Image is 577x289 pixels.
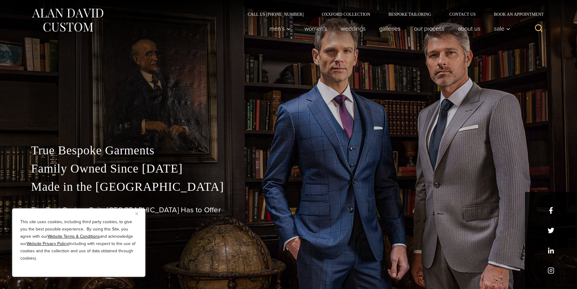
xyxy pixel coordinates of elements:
[31,206,546,214] h1: The Best Custom Suits [GEOGRAPHIC_DATA] Has to Offer
[494,25,510,32] span: Sale
[270,25,291,32] span: Men’s
[313,12,379,16] a: Oxxford Collection
[20,218,137,262] p: This site uses cookies, including third party cookies, to give you the best possible experience. ...
[263,22,513,35] nav: Primary Navigation
[379,12,440,16] a: Bespoke Tailoring
[31,141,546,196] p: True Bespoke Garments Family Owned Since [DATE] Made in the [GEOGRAPHIC_DATA]
[27,240,68,247] a: Website Privacy Policy
[372,22,407,35] a: Galleries
[485,12,546,16] a: Book an Appointment
[297,22,334,35] a: Women’s
[135,210,143,217] button: Close
[239,12,546,16] nav: Secondary Navigation
[407,22,451,35] a: Our Process
[135,212,138,215] img: Close
[451,22,487,35] a: About Us
[440,12,485,16] a: Contact Us
[239,12,313,16] a: Call Us [PHONE_NUMBER]
[31,7,104,34] img: Alan David Custom
[334,22,372,35] a: weddings
[532,21,546,36] button: View Search Form
[48,233,100,240] a: Website Terms & Conditions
